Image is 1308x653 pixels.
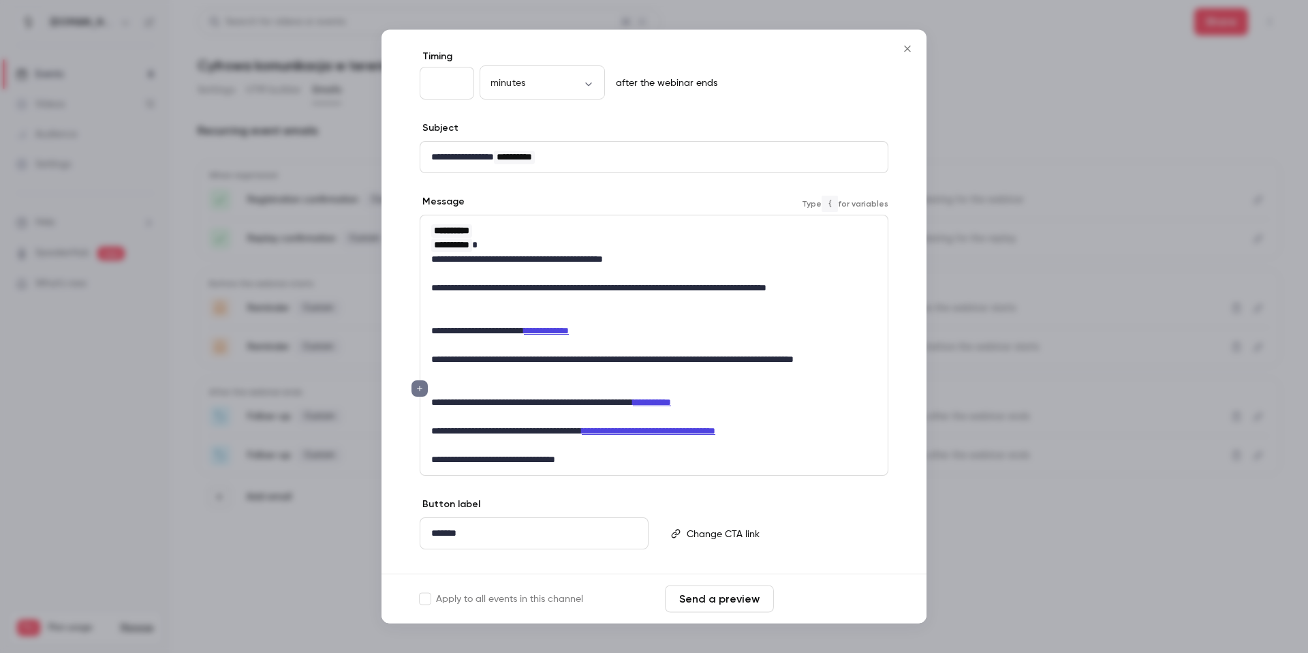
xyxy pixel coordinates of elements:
div: minutes [480,76,605,90]
p: after the webinar ends [610,77,717,91]
label: Apply to all events in this channel [420,592,583,606]
span: Type for variables [802,196,888,212]
button: Save changes [779,586,888,613]
code: { [822,196,838,212]
label: Button label [420,498,480,512]
div: editor [420,142,888,173]
div: editor [420,216,888,476]
div: editor [420,519,648,549]
label: Subject [420,122,458,136]
button: Close [894,35,921,63]
label: Timing [420,50,888,64]
div: editor [681,519,887,550]
label: Message [420,196,465,209]
button: Send a preview [665,586,774,613]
